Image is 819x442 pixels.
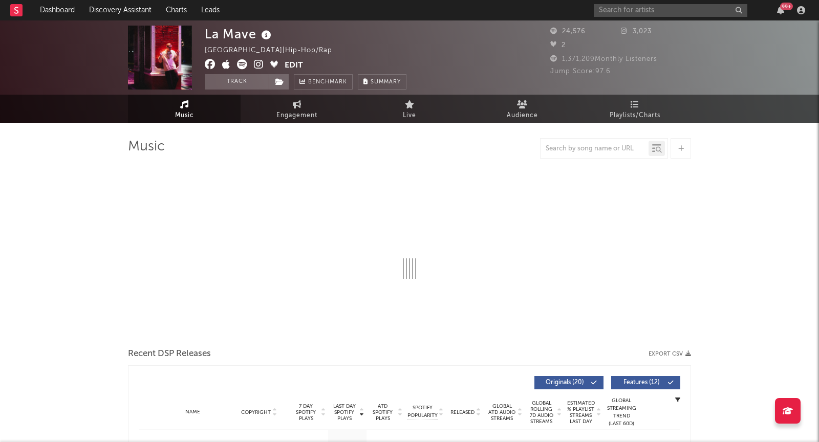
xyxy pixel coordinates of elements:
a: Playlists/Charts [578,95,691,123]
span: Jump Score: 97.6 [550,68,611,75]
span: Benchmark [308,76,347,89]
a: Engagement [241,95,353,123]
span: Music [175,109,194,122]
span: Spotify Popularity [407,404,438,419]
div: Name [159,408,226,416]
button: 99+ [777,6,784,14]
span: 24,576 [550,28,586,35]
button: Summary [358,74,406,90]
span: Estimated % Playlist Streams Last Day [567,400,595,425]
span: Audience [507,109,538,122]
span: Originals ( 20 ) [541,380,588,386]
span: Released [450,409,475,415]
span: 7 Day Spotify Plays [292,403,319,422]
button: Originals(20) [534,376,604,389]
span: Summary [371,79,401,85]
div: La Mave [205,26,274,42]
button: Features(12) [611,376,680,389]
span: Global ATD Audio Streams [488,403,516,422]
button: Edit [285,59,303,72]
span: Playlists/Charts [610,109,660,122]
input: Search for artists [594,4,747,17]
span: Live [403,109,416,122]
input: Search by song name or URL [541,145,649,153]
span: Copyright [241,409,271,415]
a: Music [128,95,241,123]
span: ATD Spotify Plays [369,403,396,422]
a: Audience [466,95,578,123]
a: Benchmark [294,74,353,90]
button: Track [205,74,269,90]
span: Recent DSP Releases [128,348,211,360]
div: 99 + [780,3,793,10]
button: Export CSV [649,351,691,357]
span: 2 [550,42,566,49]
div: [GEOGRAPHIC_DATA] | Hip-Hop/Rap [205,45,344,57]
span: Engagement [276,109,317,122]
a: Live [353,95,466,123]
div: Global Streaming Trend (Last 60D) [606,397,637,428]
span: 1,371,209 Monthly Listeners [550,56,657,62]
span: Last Day Spotify Plays [331,403,358,422]
span: 3,023 [621,28,652,35]
span: Features ( 12 ) [618,380,665,386]
span: Global Rolling 7D Audio Streams [527,400,555,425]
